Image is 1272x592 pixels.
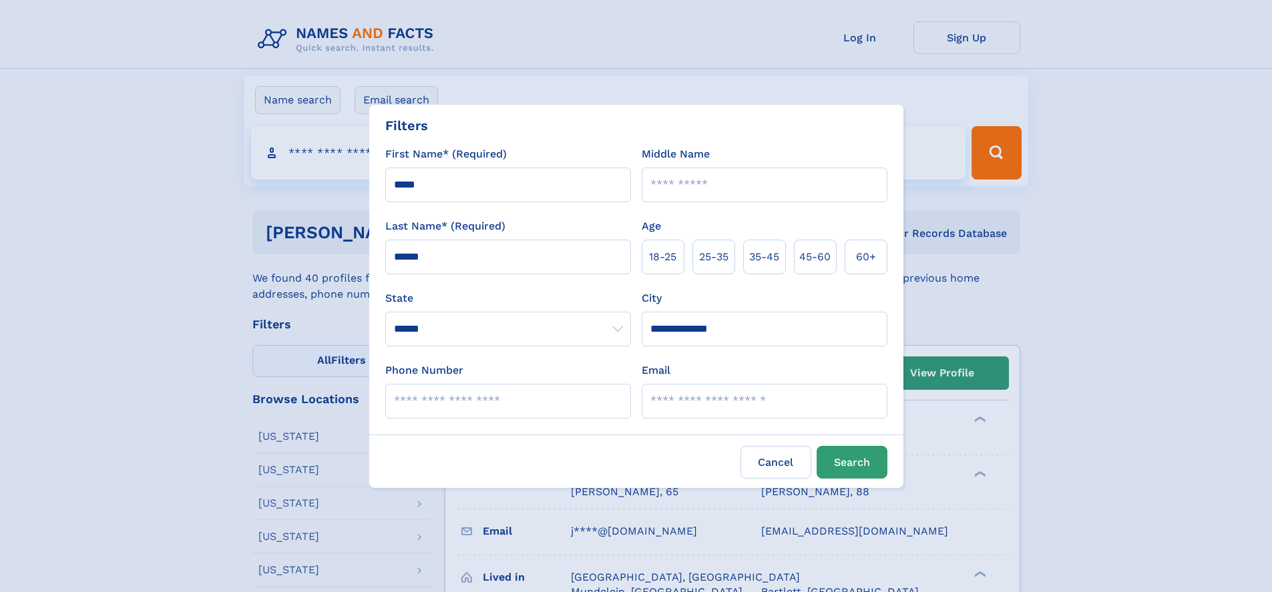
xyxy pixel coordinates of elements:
[385,290,631,306] label: State
[699,249,728,265] span: 25‑35
[642,146,710,162] label: Middle Name
[385,218,505,234] label: Last Name* (Required)
[642,218,661,234] label: Age
[385,362,463,378] label: Phone Number
[385,146,507,162] label: First Name* (Required)
[799,249,831,265] span: 45‑60
[385,115,428,135] div: Filters
[749,249,779,265] span: 35‑45
[817,446,887,479] button: Search
[856,249,876,265] span: 60+
[642,362,670,378] label: Email
[740,446,811,479] label: Cancel
[642,290,662,306] label: City
[649,249,676,265] span: 18‑25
